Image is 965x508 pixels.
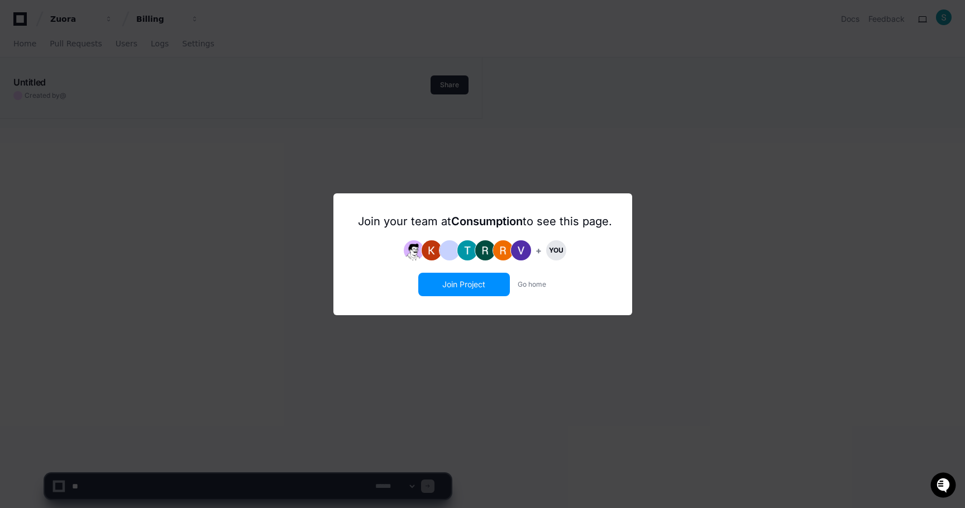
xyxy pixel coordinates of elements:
[457,240,477,260] img: ACg8ocIwJgzk95Xgw3evxVna_fQzuNAWauM5sMWdEUJt5UatUmcitw=s96-c
[190,87,203,100] button: Start new chat
[929,471,959,501] iframe: Open customer support
[404,240,424,260] img: avatar
[358,215,451,228] span: Join your team at
[523,215,612,228] span: to see this page.
[536,244,542,257] div: +
[25,91,66,100] span: Created by
[841,13,859,25] a: Docs
[182,40,214,47] span: Settings
[546,240,566,260] p: You
[11,45,203,63] div: Welcome
[868,13,905,25] button: Feedback
[60,91,66,99] span: @
[79,117,135,126] a: Powered byPylon
[13,31,36,57] a: Home
[136,13,184,25] div: Billing
[419,274,509,295] button: Join Project
[111,117,135,126] span: Pylon
[13,40,36,47] span: Home
[50,13,98,25] div: Zuora
[13,75,46,89] h1: Untitled
[493,240,513,260] img: ACg8ocJicDt5bcfDBhYbzAwVqTQ2i8yRam7ZQqb5c_88AYA85VJ6Xg=s96-c
[518,280,546,289] button: Go home
[936,10,952,25] img: ACg8ocIwQl8nUVuV--54wQ4vXlT90UsHRl14hmZWFd_0DEy7cbtoqw=s96-c
[182,31,214,57] a: Settings
[11,11,34,34] img: PlayerZero
[116,31,137,57] a: Users
[151,31,169,57] a: Logs
[46,9,117,29] button: Zuora
[132,9,203,29] button: Billing
[431,75,469,94] button: Share
[38,83,183,94] div: Start new chat
[475,240,495,260] img: ACg8ocIKEij4f1FGmU_Gwc23jYcekLJsYtAhL7wmAZ4g31XbkJDkuQ=s96-c
[50,31,102,57] a: Pull Requests
[38,94,141,103] div: We're available if you need us!
[451,215,523,228] span: Consumption
[151,40,169,47] span: Logs
[116,40,137,47] span: Users
[511,240,531,260] img: ACg8ocL241_0phKJlfSrCFQageoW7eHGzxH7AIccBpFJivKcCpGNhQ=s96-c
[50,40,102,47] span: Pull Requests
[422,240,442,260] img: ACg8ocIO7jtkWN8S2iLRBR-u1BMcRY5-kg2T8U2dj_CWIxGKEUqXVg=s96-c
[11,83,31,103] img: 1736555170064-99ba0984-63c1-480f-8ee9-699278ef63ed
